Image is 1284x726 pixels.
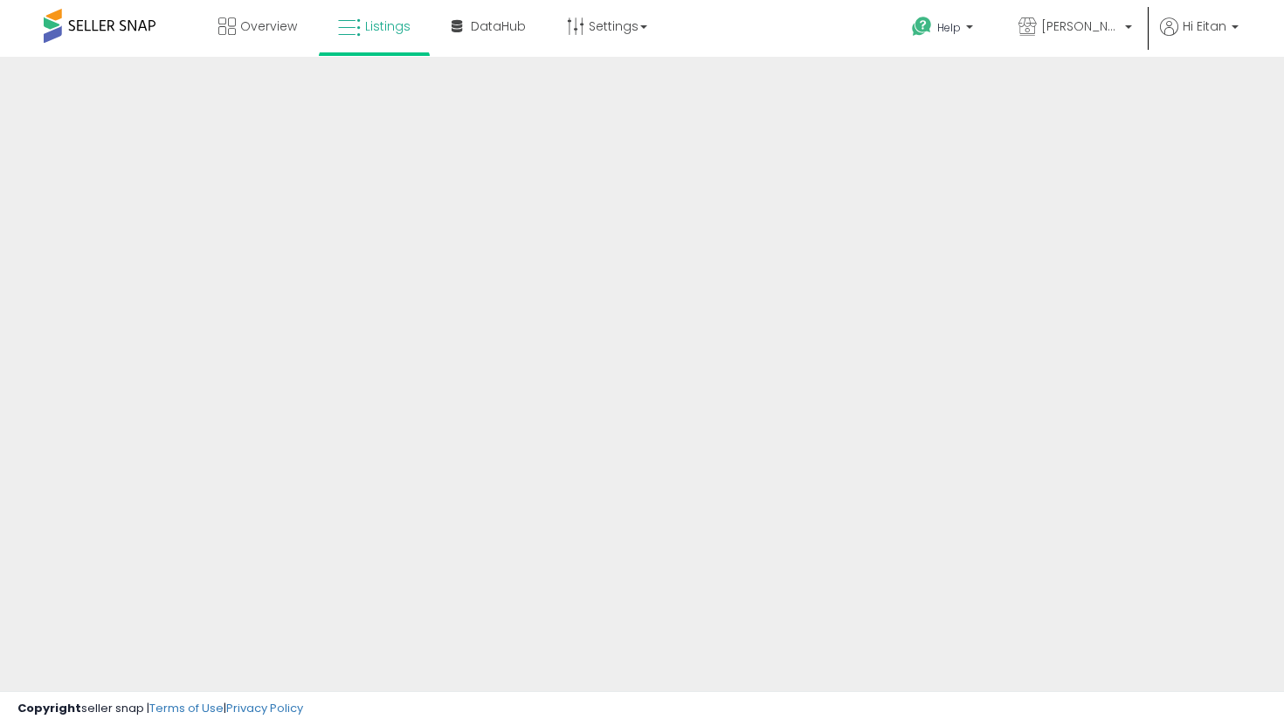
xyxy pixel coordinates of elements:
i: Get Help [911,16,933,38]
span: [PERSON_NAME] Suppliers [1041,17,1120,35]
a: Help [898,3,991,57]
span: Overview [240,17,297,35]
a: Hi Eitan [1160,17,1239,57]
strong: Copyright [17,700,81,716]
span: DataHub [471,17,526,35]
span: Hi Eitan [1183,17,1226,35]
a: Privacy Policy [226,700,303,716]
a: Terms of Use [149,700,224,716]
span: Listings [365,17,411,35]
div: seller snap | | [17,701,303,717]
span: Help [937,20,961,35]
